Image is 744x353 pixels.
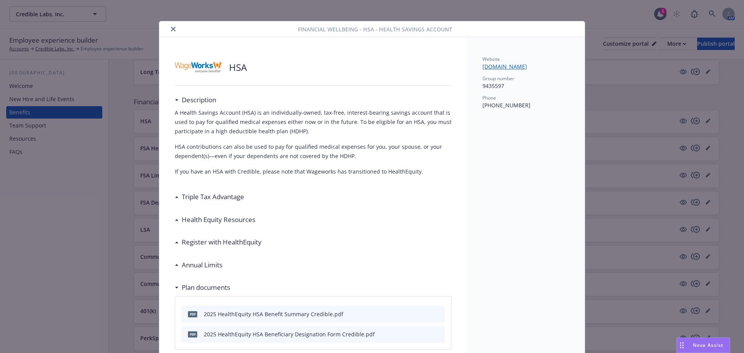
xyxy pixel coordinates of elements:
[188,331,197,337] span: pdf
[182,260,222,270] h3: Annual Limits
[182,237,262,247] h3: Register with HealthEquity
[182,192,244,202] h3: Triple Tax Advantage
[435,310,442,318] button: preview file
[182,95,216,105] h3: Description
[677,338,730,353] button: Nova Assist
[482,63,533,70] a: [DOMAIN_NAME]
[175,56,221,79] img: WageWorks
[175,108,451,136] p: A Health Savings Account (HSA) is an individually-owned, tax-free, interest-bearing savings accou...
[175,215,255,225] div: Health Equity Resources
[182,282,230,293] h3: Plan documents
[298,25,452,33] span: Financial Wellbeing - HSA - Health Savings Account
[422,330,429,338] button: download file
[175,192,244,202] div: Triple Tax Advantage
[182,215,255,225] h3: Health Equity Resources
[175,260,222,270] div: Annual Limits
[693,342,723,348] span: Nova Assist
[482,82,569,90] p: 9435597
[175,282,230,293] div: Plan documents
[482,75,514,82] span: Group number
[229,61,247,74] p: HSA
[169,24,178,34] button: close
[204,310,343,318] div: 2025 HealthEquity HSA Benefit Summary Credible.pdf
[175,167,451,176] p: If you have an HSA with Credible, please note that Wageworks has transitioned to HealthEquity.
[482,101,569,109] p: [PHONE_NUMBER]
[175,237,262,247] div: Register with HealthEquity
[422,310,429,318] button: download file
[175,142,451,161] p: HSA contributions can also be used to pay for qualified medical expenses for you, your spouse, or...
[482,56,500,62] span: Website
[482,95,496,101] span: Phone
[435,330,442,338] button: preview file
[204,330,375,338] div: 2025 HealthEquity HSA Beneficiary Designation Form Credible.pdf
[175,95,216,105] div: Description
[677,338,687,353] div: Drag to move
[188,311,197,317] span: pdf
